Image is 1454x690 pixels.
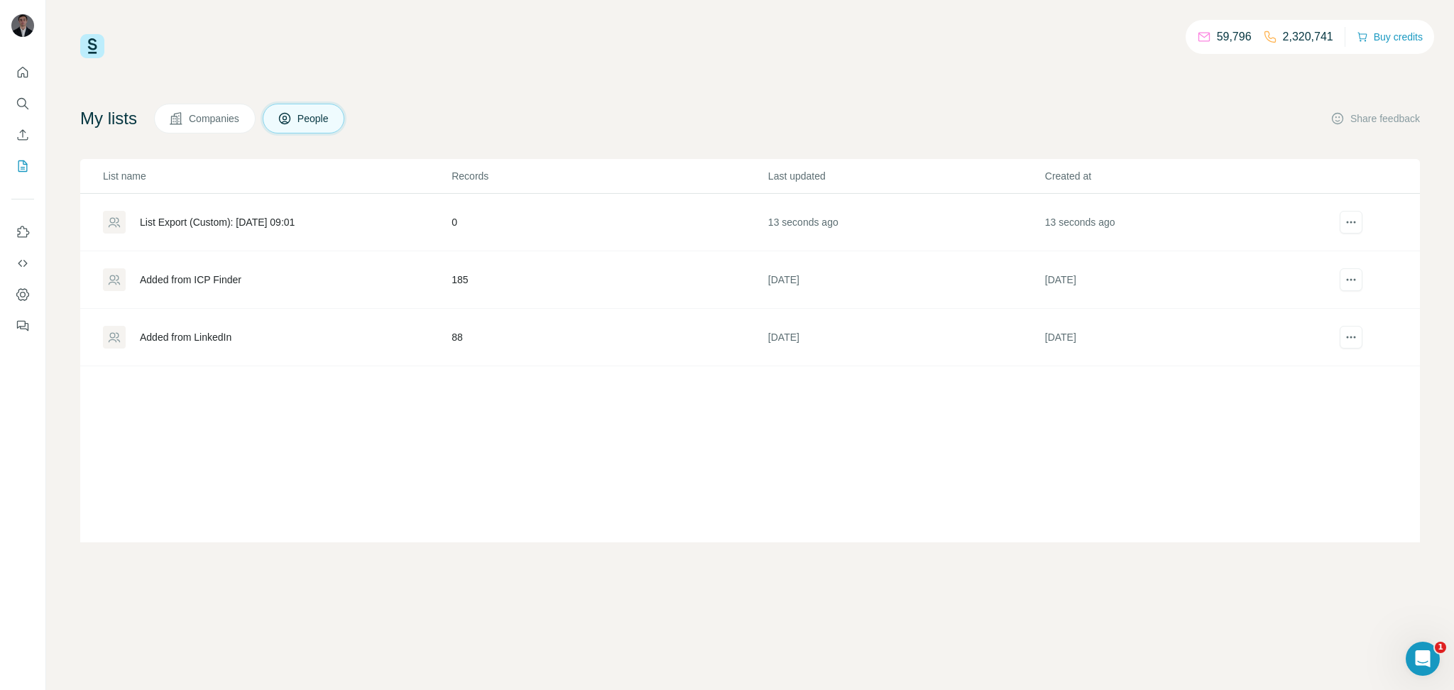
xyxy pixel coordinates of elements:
button: actions [1340,211,1362,234]
button: actions [1340,268,1362,291]
button: Enrich CSV [11,122,34,148]
td: 88 [451,309,767,366]
div: Added from LinkedIn [140,330,231,344]
div: Added from ICP Finder [140,273,241,287]
img: Surfe Logo [80,34,104,58]
button: actions [1340,326,1362,349]
span: Companies [189,111,241,126]
p: Records [452,169,767,183]
button: Buy credits [1357,27,1423,47]
button: My lists [11,153,34,179]
p: 59,796 [1217,28,1252,45]
button: Use Surfe on LinkedIn [11,219,34,245]
td: 13 seconds ago [1044,194,1321,251]
button: Quick start [11,60,34,85]
img: Avatar [11,14,34,37]
td: 0 [451,194,767,251]
span: People [297,111,330,126]
div: List Export (Custom): [DATE] 09:01 [140,215,295,229]
p: List name [103,169,450,183]
td: [DATE] [1044,251,1321,309]
button: Use Surfe API [11,251,34,276]
button: Feedback [11,313,34,339]
button: Share feedback [1330,111,1420,126]
iframe: Intercom live chat [1406,642,1440,676]
td: 185 [451,251,767,309]
p: Created at [1045,169,1321,183]
p: Last updated [768,169,1044,183]
button: Search [11,91,34,116]
td: [DATE] [767,309,1044,366]
button: Dashboard [11,282,34,307]
p: 2,320,741 [1283,28,1333,45]
h4: My lists [80,107,137,130]
td: 13 seconds ago [767,194,1044,251]
td: [DATE] [1044,309,1321,366]
td: [DATE] [767,251,1044,309]
span: 1 [1435,642,1446,653]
